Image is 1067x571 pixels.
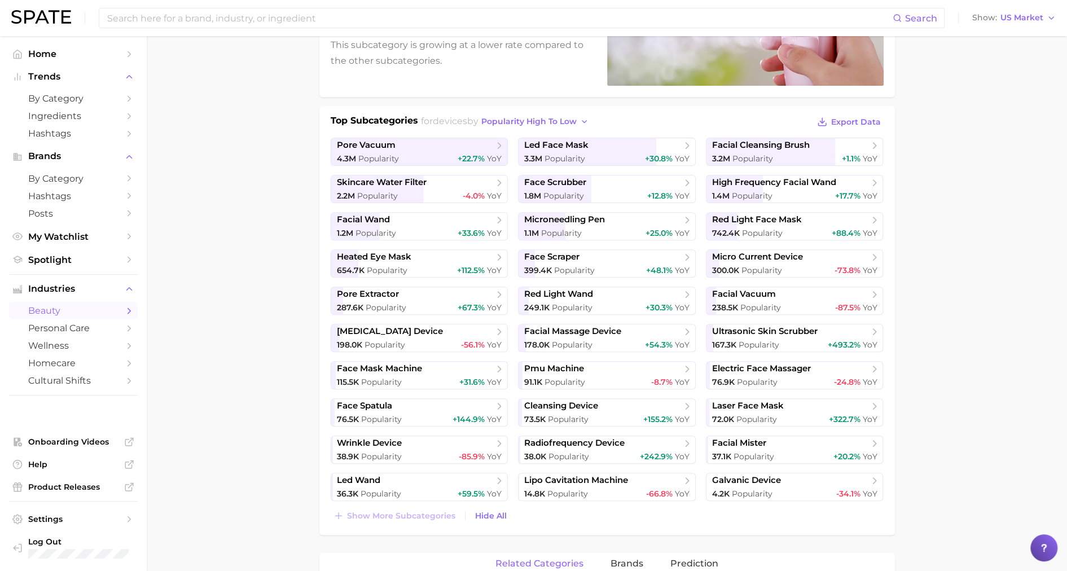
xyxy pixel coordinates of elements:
span: popularity high to low [481,117,577,126]
span: Popularity [548,414,589,424]
span: US Market [1000,15,1043,21]
span: Product Releases [28,482,118,492]
span: facial wand [337,214,390,225]
span: 1.2m [337,228,353,238]
a: by Category [9,170,138,187]
span: 37.1k [712,451,731,462]
input: Search here for a brand, industry, or ingredient [106,8,893,28]
span: YoY [487,489,502,499]
span: 14.8k [524,489,545,499]
span: Popularity [547,489,588,499]
span: -73.8% [834,265,860,275]
a: red light face mask742.4k Popularity+88.4% YoY [706,212,884,240]
a: Onboarding Videos [9,433,138,450]
span: -34.1% [836,489,860,499]
span: Popularity [552,302,592,313]
span: 38.0k [524,451,546,462]
span: led wand [337,475,380,486]
a: facial wand1.2m Popularity+33.6% YoY [331,212,508,240]
span: Popularity [732,489,772,499]
span: +31.6% [459,377,485,387]
a: Ingredients [9,107,138,125]
span: Hashtags [28,128,118,139]
span: Industries [28,284,118,294]
span: devices [433,116,467,126]
span: +12.8% [647,191,673,201]
span: YoY [487,265,502,275]
span: ultrasonic skin scrubber [712,326,818,337]
a: wrinkle device38.9k Popularity-85.9% YoY [331,436,508,464]
span: pore vacuum [337,140,396,151]
span: heated eye mask [337,252,411,262]
span: YoY [862,489,877,499]
span: Hashtags [28,191,118,201]
span: +22.7% [458,153,485,164]
span: Show [972,15,997,21]
button: ShowUS Market [969,11,1059,25]
span: -85.9% [459,451,485,462]
a: face scrubber1.8m Popularity+12.8% YoY [518,175,696,203]
span: pore extractor [337,289,399,300]
span: YoY [862,377,877,387]
span: -87.5% [835,302,860,313]
span: 115.5k [337,377,359,387]
span: YoY [675,377,690,387]
span: +144.9% [453,414,485,424]
span: 76.5k [337,414,359,424]
span: +20.2% [833,451,860,462]
span: YoY [487,228,502,238]
span: 287.6k [337,302,363,313]
button: Hide All [472,508,510,524]
a: radiofrequency device38.0k Popularity+242.9% YoY [518,436,696,464]
span: cleansing device [524,401,598,411]
span: Popularity [554,265,595,275]
span: Popularity [545,153,585,164]
span: Popularity [737,377,778,387]
a: galvanic device4.2k Popularity-34.1% YoY [706,473,884,501]
span: Prediction [670,559,718,569]
a: cleansing device73.5k Popularity+155.2% YoY [518,398,696,427]
a: led face mask3.3m Popularity+30.8% YoY [518,138,696,166]
a: Home [9,45,138,63]
button: Industries [9,280,138,297]
span: for by [421,116,592,126]
span: -56.1% [461,340,485,350]
a: personal care [9,319,138,337]
span: facial vacuum [712,289,776,300]
span: high frequency facial wand [712,177,836,188]
span: 4.2k [712,489,730,499]
span: Onboarding Videos [28,437,118,447]
span: electric face massager [712,363,811,374]
span: YoY [487,191,502,201]
span: Popularity [732,191,772,201]
span: Home [28,49,118,59]
span: Popularity [742,228,783,238]
a: red light wand249.1k Popularity+30.3% YoY [518,287,696,315]
span: Hide All [475,511,507,521]
span: face scraper [524,252,579,262]
span: Popularity [361,377,402,387]
span: YoY [675,191,690,201]
span: red light wand [524,289,593,300]
span: galvanic device [712,475,781,486]
span: YoY [675,451,690,462]
span: Posts [28,208,118,219]
a: cultural shifts [9,372,138,389]
span: Settings [28,514,118,524]
h1: Top Subcategories [331,114,418,131]
span: related categories [495,559,583,569]
span: YoY [862,340,877,350]
span: +493.2% [827,340,860,350]
span: YoY [862,451,877,462]
span: +242.9% [640,451,673,462]
button: popularity high to low [478,114,592,129]
span: Log Out [28,537,129,547]
span: YoY [487,451,502,462]
a: pmu machine91.1k Popularity-8.7% YoY [518,361,696,389]
span: microneedling pen [524,214,605,225]
span: 4.3m [337,153,356,164]
span: Popularity [365,340,405,350]
span: micro current device [712,252,803,262]
span: 249.1k [524,302,550,313]
span: YoY [675,302,690,313]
